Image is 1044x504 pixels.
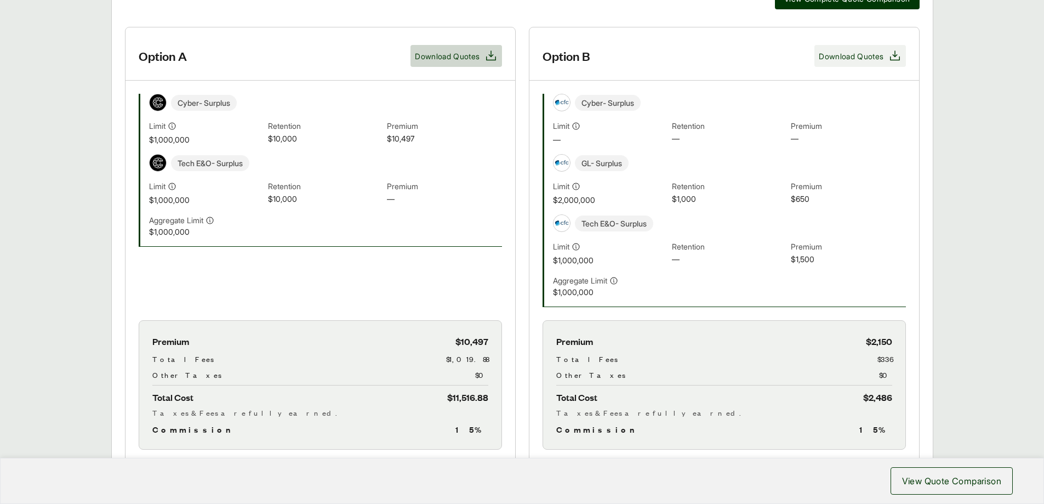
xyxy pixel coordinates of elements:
[672,133,786,145] span: —
[902,474,1001,488] span: View Quote Comparison
[791,241,905,253] span: Premium
[859,423,892,436] span: 15 %
[556,407,892,418] div: Taxes & Fees are fully earned.
[556,353,618,365] span: Total Fees
[446,353,488,365] span: $1,019.88
[553,241,569,252] span: Limit
[149,214,203,226] span: Aggregate Limit
[150,155,166,171] img: Coalition
[866,334,892,349] span: $2,150
[575,95,641,111] span: Cyber - Surplus
[149,226,264,237] span: $1,000,000
[152,390,193,405] span: Total Cost
[672,180,786,193] span: Retention
[556,334,593,349] span: Premium
[139,48,187,64] h3: Option A
[814,45,905,67] button: Download Quotes
[791,180,905,193] span: Premium
[475,369,488,381] span: $0
[553,134,668,145] span: —
[553,120,569,132] span: Limit
[387,120,501,133] span: Premium
[152,369,221,381] span: Other Taxes
[553,194,668,206] span: $2,000,000
[891,467,1013,495] button: View Quote Comparison
[152,407,488,418] div: Taxes & Fees are fully earned.
[672,193,786,206] span: $1,000
[447,390,488,405] span: $11,516.88
[152,334,189,349] span: Premium
[863,390,892,405] span: $2,486
[387,193,501,206] span: —
[543,48,590,64] h3: Option B
[410,45,501,67] button: Download Quotes
[415,50,480,62] span: Download Quotes
[149,134,264,145] span: $1,000,000
[171,95,237,111] span: Cyber - Surplus
[791,193,905,206] span: $650
[455,423,488,436] span: 15 %
[268,120,383,133] span: Retention
[387,133,501,145] span: $10,497
[791,120,905,133] span: Premium
[455,334,488,349] span: $10,497
[575,216,653,231] span: Tech E&O - Surplus
[672,120,786,133] span: Retention
[879,369,892,381] span: $0
[553,254,668,266] span: $1,000,000
[554,94,570,111] img: CFC
[387,180,501,193] span: Premium
[672,253,786,266] span: —
[672,241,786,253] span: Retention
[554,155,570,171] img: CFC
[268,193,383,206] span: $10,000
[553,286,668,298] span: $1,000,000
[556,423,640,436] span: Commission
[268,180,383,193] span: Retention
[171,155,249,171] span: Tech E&O - Surplus
[152,423,236,436] span: Commission
[575,155,629,171] span: GL - Surplus
[554,215,570,231] img: CFC
[149,180,166,192] span: Limit
[268,133,383,145] span: $10,000
[791,253,905,266] span: $1,500
[149,194,264,206] span: $1,000,000
[819,50,883,62] span: Download Quotes
[877,353,892,365] span: $336
[556,369,625,381] span: Other Taxes
[152,353,214,365] span: Total Fees
[150,94,166,111] img: Coalition
[553,180,569,192] span: Limit
[553,275,607,286] span: Aggregate Limit
[556,390,597,405] span: Total Cost
[149,120,166,132] span: Limit
[791,133,905,145] span: —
